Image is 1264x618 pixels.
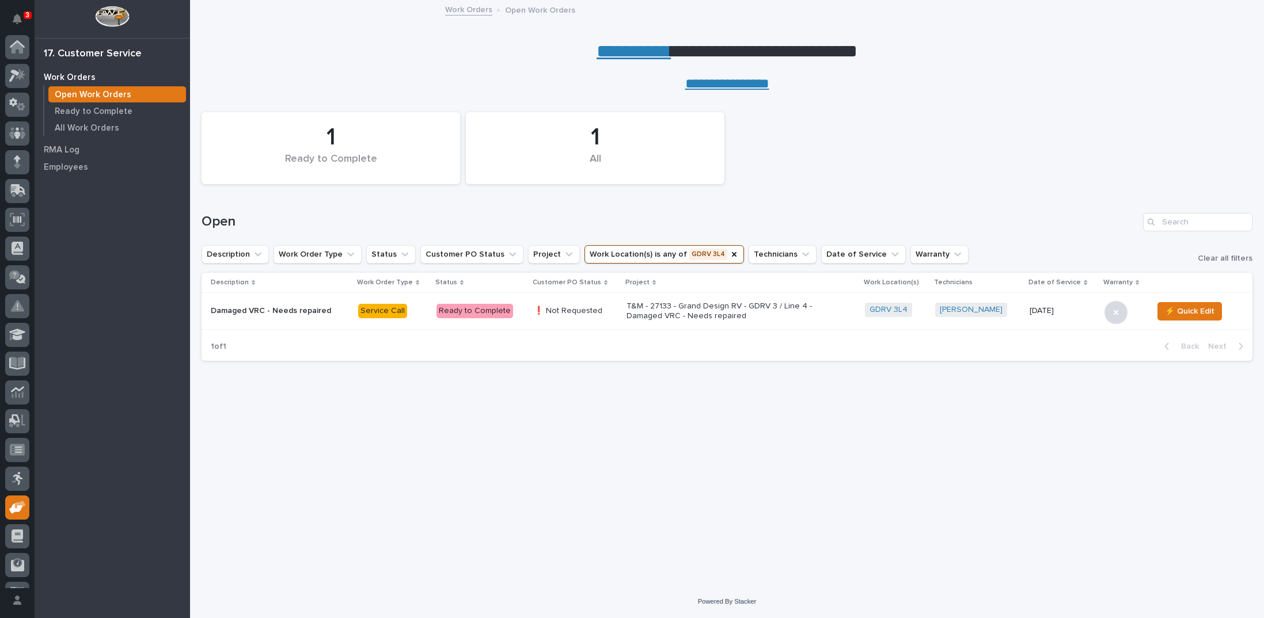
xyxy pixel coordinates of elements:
[940,305,1003,315] a: [PERSON_NAME]
[358,304,407,318] div: Service Call
[910,245,969,264] button: Warranty
[445,2,492,16] a: Work Orders
[44,145,79,155] p: RMA Log
[1103,276,1133,289] p: Warranty
[202,213,1138,230] h1: Open
[35,141,190,158] a: RMA Log
[533,276,601,289] p: Customer PO Status
[485,153,705,177] div: All
[44,73,96,83] p: Work Orders
[528,245,580,264] button: Project
[95,6,129,27] img: Workspace Logo
[625,276,650,289] p: Project
[366,245,416,264] button: Status
[485,123,705,152] div: 1
[35,68,190,86] a: Work Orders
[44,120,190,136] a: All Work Orders
[505,3,575,16] p: Open Work Orders
[211,276,249,289] p: Description
[1165,304,1214,318] span: ⚡ Quick Edit
[1143,213,1252,231] input: Search
[1198,253,1252,264] span: Clear all filters
[821,245,906,264] button: Date of Service
[934,276,973,289] p: Technicians
[749,245,817,264] button: Technicians
[435,276,457,289] p: Status
[44,162,88,173] p: Employees
[211,306,349,316] p: Damaged VRC - Needs repaired
[55,106,132,117] p: Ready to Complete
[1157,302,1222,321] button: ⚡ Quick Edit
[25,11,29,19] p: 3
[55,123,119,133] p: All Work Orders
[202,293,1252,330] tr: Damaged VRC - Needs repairedService CallReady to Complete❗ Not RequestedT&M - 27133 - Grand Desig...
[44,103,190,119] a: Ready to Complete
[14,14,29,32] div: Notifications3
[864,276,919,289] p: Work Location(s)
[420,245,523,264] button: Customer PO Status
[202,245,269,264] button: Description
[274,245,362,264] button: Work Order Type
[698,598,756,605] a: Powered By Stacker
[221,153,441,177] div: Ready to Complete
[870,305,908,315] a: GDRV 3L4
[1189,253,1252,264] button: Clear all filters
[1204,341,1252,352] button: Next
[1028,276,1081,289] p: Date of Service
[44,48,142,60] div: 17. Customer Service
[1174,341,1199,352] span: Back
[357,276,413,289] p: Work Order Type
[35,158,190,176] a: Employees
[5,7,29,31] button: Notifications
[1208,341,1233,352] span: Next
[221,123,441,152] div: 1
[1155,341,1204,352] button: Back
[44,86,190,102] a: Open Work Orders
[627,302,828,321] p: T&M - 27133 - Grand Design RV - GDRV 3 / Line 4 - Damaged VRC - Needs repaired
[436,304,513,318] div: Ready to Complete
[534,306,617,316] p: ❗ Not Requested
[55,90,131,100] p: Open Work Orders
[202,333,236,361] p: 1 of 1
[584,245,744,264] button: Work Location(s)
[1030,306,1095,316] p: [DATE]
